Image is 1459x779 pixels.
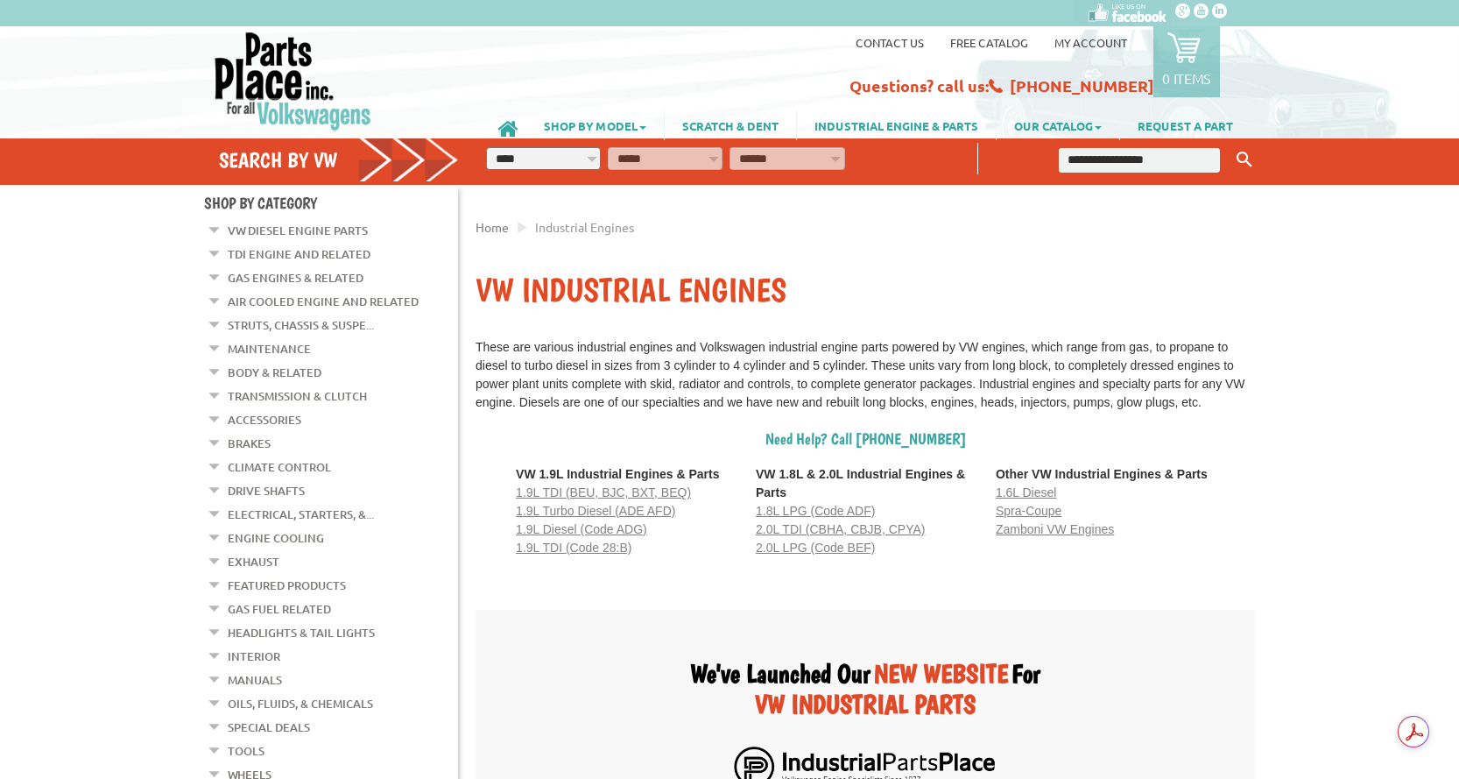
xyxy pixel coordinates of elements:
[228,740,264,762] a: Tools
[690,658,870,689] span: We've Launched Our
[228,550,279,573] a: Exhaust
[874,658,1008,689] span: NEW WEBSITE
[228,219,368,242] a: VW Diesel Engine Parts
[756,504,875,518] a: 1.8L LPG (Code ADF)
[996,522,1114,536] a: Zamboni VW Engines
[516,485,691,499] a: 1.9L TDI (BEU, BJC, BXT, BEQ)
[228,290,419,313] a: Air Cooled Engine and Related
[665,110,796,140] a: SCRATCH & DENT
[228,645,280,668] a: Interior
[228,314,374,336] a: Struts, Chassis & Suspe...
[756,522,925,536] a: 2.0L TDI (CBHA, CBJB, CPYA)
[526,110,664,140] a: SHOP BY MODEL
[219,147,459,173] h4: Search by VW
[516,522,647,536] a: 1.9L Diesel (Code ADG)
[228,716,310,739] a: Special Deals
[228,503,374,526] a: Electrical, Starters, &...
[996,467,1208,481] strong: Other VW Industrial Engines & Parts
[1120,110,1251,140] a: REQUEST A PART
[690,669,1040,717] a: We've Launched Our NEW WEBSITE For VW INDUSTRIAL PARTS
[765,429,966,448] span: Need Help? Call [PHONE_NUMBER]
[996,485,1057,499] a: 1.6L Diesel
[228,337,311,360] a: Maintenance
[228,432,271,455] a: Brakes
[476,219,509,235] a: Home
[950,35,1028,50] a: Free Catalog
[1011,658,1040,689] span: For
[756,467,965,499] strong: VW 1.8L & 2.0L Industrial Engines & Parts
[1162,69,1211,87] p: 0 items
[228,361,321,384] a: Body & Related
[797,110,996,140] a: INDUSTRIAL ENGINE & PARTS
[228,266,363,289] a: Gas Engines & Related
[535,219,634,235] span: Industrial Engines
[516,504,675,518] a: 1.9L Turbo Diesel (ADE AFD)
[228,669,282,691] a: Manuals
[228,598,331,620] a: Gas Fuel Related
[755,689,976,719] span: VW INDUSTRIAL PARTS
[228,243,370,266] a: TDI Engine and Related
[1153,26,1220,97] a: 0 items
[228,385,367,407] a: Transmission & Clutch
[996,504,1062,518] a: Spra-Coupe
[856,35,924,50] a: Contact us
[756,541,875,555] a: 2.0L LPG (Code BEF)
[516,467,719,481] strong: VW 1.9L Industrial Engines & Parts
[228,479,305,502] a: Drive Shafts
[476,270,1255,312] h1: VW Industrial Engines
[228,574,346,597] a: Featured Products
[476,338,1255,412] div: These are various industrial engines and Volkswagen industrial engine parts powered by VW engines...
[997,110,1119,140] a: OUR CATALOG
[213,31,373,131] img: Parts Place Inc!
[228,527,324,549] a: Engine Cooling
[204,194,458,212] h4: Shop By Category
[1054,35,1127,50] a: My Account
[228,408,301,431] a: Accessories
[1231,145,1258,174] button: Keyword Search
[228,621,375,644] a: Headlights & Tail Lights
[228,456,331,478] a: Climate Control
[516,541,631,555] a: 1.9L TDI (Code 28:B)
[228,692,373,715] a: Oils, Fluids, & Chemicals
